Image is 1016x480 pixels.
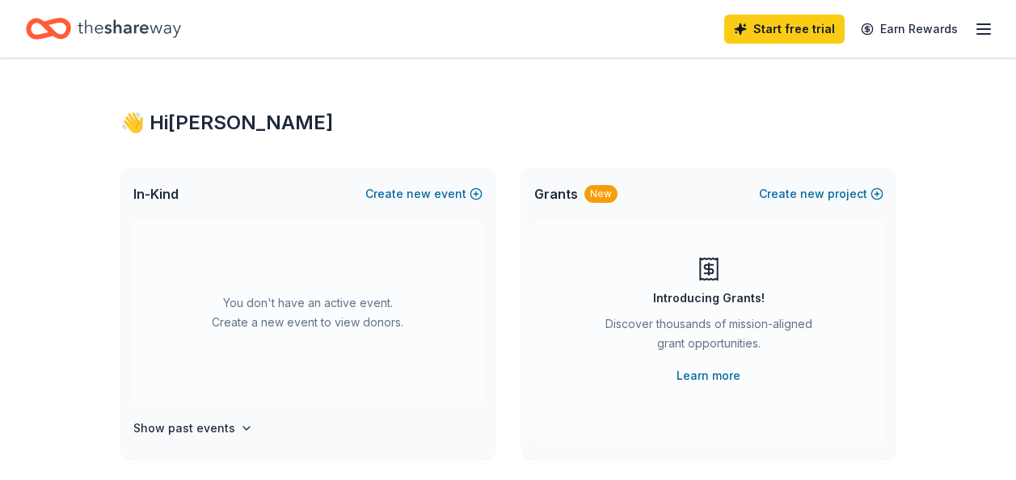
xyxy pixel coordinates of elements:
button: Show past events [133,419,253,438]
h4: Show past events [133,419,235,438]
button: Createnewproject [759,184,883,204]
a: Learn more [677,366,740,385]
span: new [407,184,431,204]
div: Discover thousands of mission-aligned grant opportunities. [599,314,819,360]
span: In-Kind [133,184,179,204]
span: Grants [534,184,578,204]
div: You don't have an active event. Create a new event to view donors. [133,220,483,406]
div: New [584,185,618,203]
button: Createnewevent [365,184,483,204]
span: new [800,184,824,204]
a: Earn Rewards [851,15,968,44]
a: Start free trial [724,15,845,44]
div: 👋 Hi [PERSON_NAME] [120,110,896,136]
a: Home [26,10,181,48]
div: Introducing Grants! [653,288,765,308]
